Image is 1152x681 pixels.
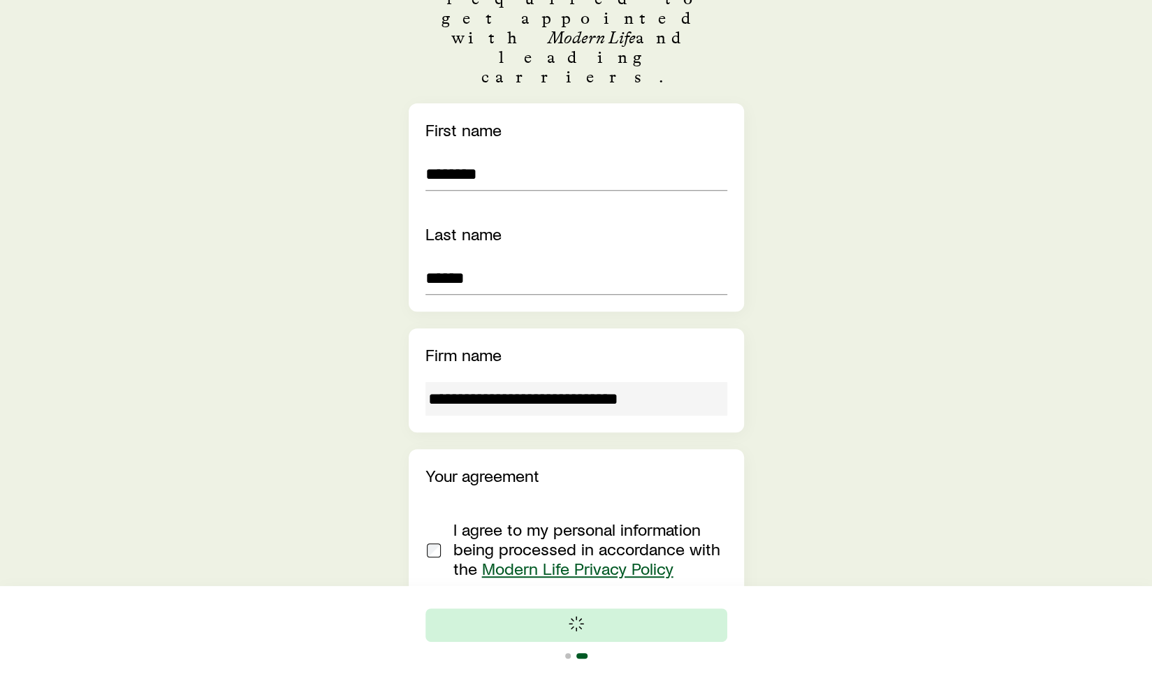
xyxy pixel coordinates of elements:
span: I agree to my personal information being processed in accordance with the [453,519,720,578]
label: First name [425,119,502,140]
input: I agree to my personal information being processed in accordance with the Modern Life Privacy Policy [427,543,441,557]
a: Modern Life Privacy Policy [482,558,673,578]
label: Your agreement [425,465,539,485]
label: Last name [425,224,502,244]
em: Modern Life [548,27,636,47]
label: Firm name [425,344,502,365]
